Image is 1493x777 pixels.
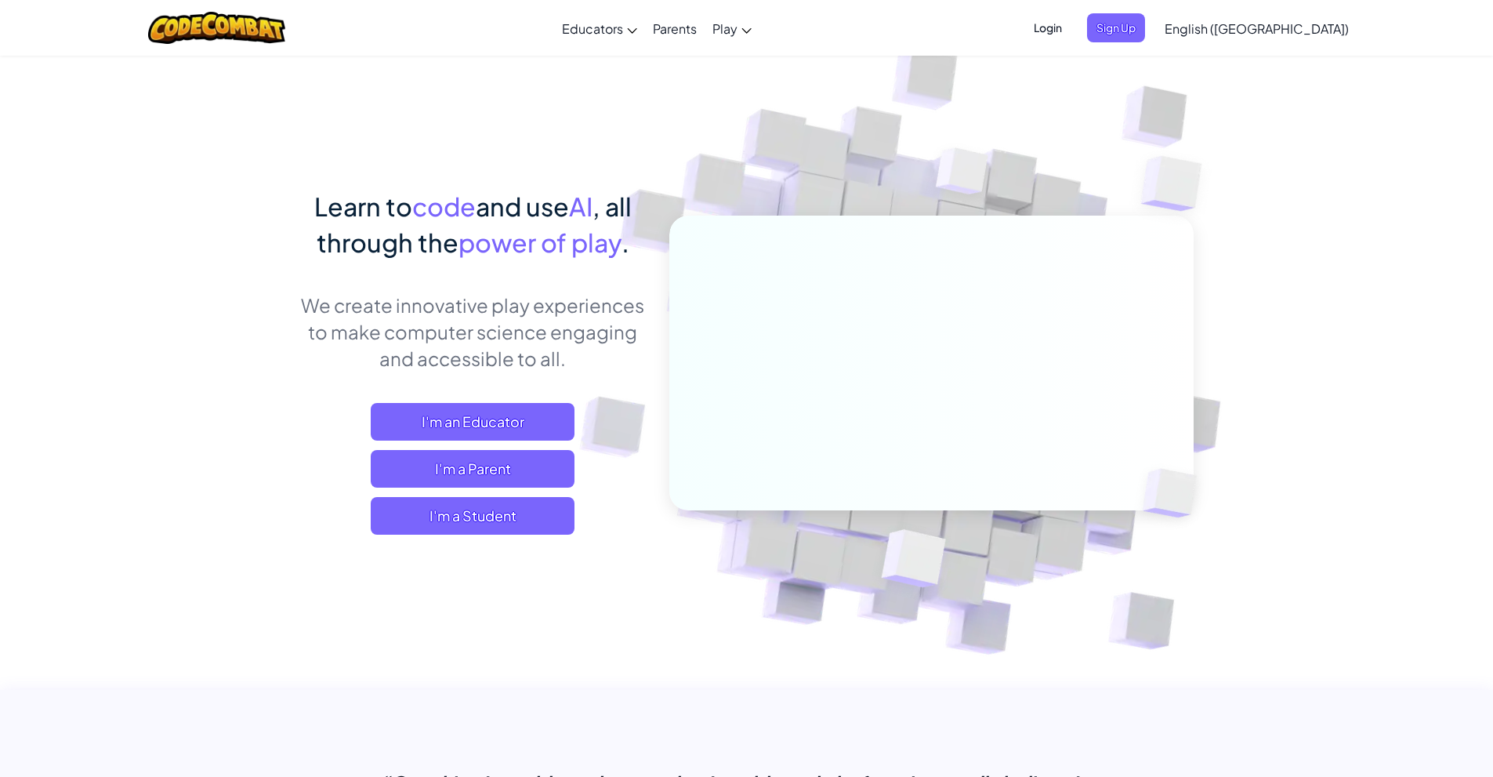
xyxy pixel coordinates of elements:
[705,7,759,49] a: Play
[843,496,983,626] img: Overlap cubes
[1165,20,1349,37] span: English ([GEOGRAPHIC_DATA])
[562,20,623,37] span: Educators
[906,117,1019,234] img: Overlap cubes
[371,497,574,535] button: I'm a Student
[554,7,645,49] a: Educators
[412,191,476,222] span: code
[645,7,705,49] a: Parents
[148,12,285,44] img: CodeCombat logo
[314,191,412,222] span: Learn to
[458,227,621,258] span: power of play
[1024,13,1071,42] button: Login
[1087,13,1145,42] button: Sign Up
[1157,7,1357,49] a: English ([GEOGRAPHIC_DATA])
[712,20,737,37] span: Play
[569,191,592,222] span: AI
[371,403,574,441] a: I'm an Educator
[621,227,629,258] span: .
[1116,436,1234,550] img: Overlap cubes
[1110,118,1245,250] img: Overlap cubes
[476,191,569,222] span: and use
[300,292,646,372] p: We create innovative play experiences to make computer science engaging and accessible to all.
[371,450,574,488] a: I'm a Parent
